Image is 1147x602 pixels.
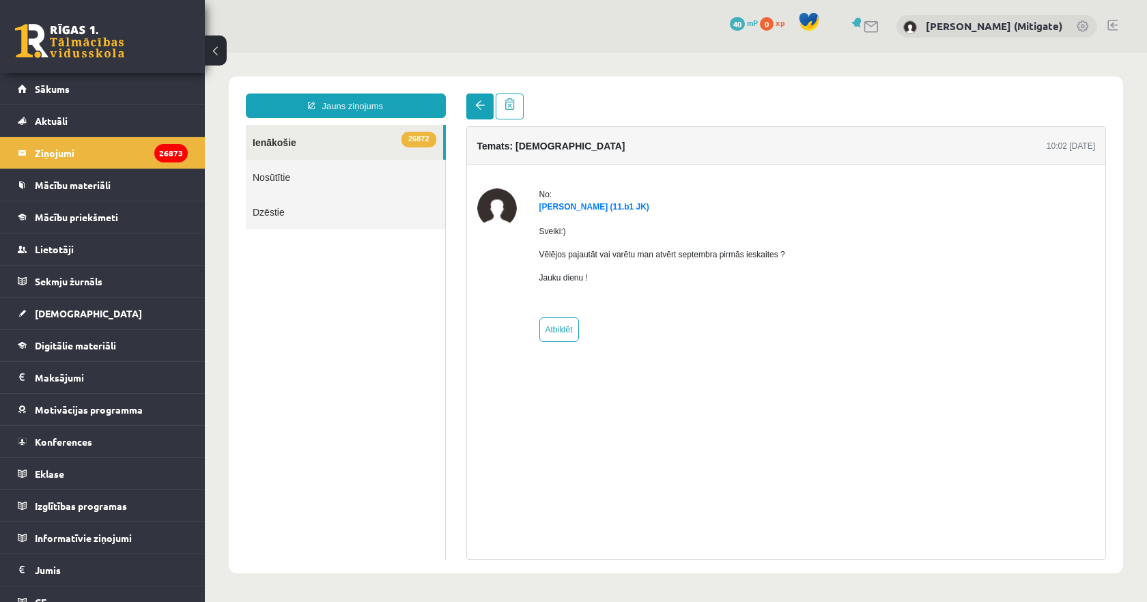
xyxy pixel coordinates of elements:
[18,201,188,233] a: Mācību priekšmeti
[35,362,188,393] legend: Maksājumi
[35,500,127,512] span: Izglītības programas
[335,136,580,148] div: No:
[41,107,240,142] a: Nosūtītie
[903,20,917,34] img: Vitālijs Viļums (Mitigate)
[776,17,784,28] span: xp
[335,265,374,289] a: Atbildēt
[35,435,92,448] span: Konferences
[35,115,68,127] span: Aktuāli
[18,137,188,169] a: Ziņojumi26873
[35,275,102,287] span: Sekmju žurnāls
[15,24,124,58] a: Rīgas 1. Tālmācības vidusskola
[272,136,312,175] img: Elise Burdikova
[18,362,188,393] a: Maksājumi
[18,105,188,137] a: Aktuāli
[18,73,188,104] a: Sākums
[760,17,791,28] a: 0 xp
[747,17,758,28] span: mP
[35,339,116,352] span: Digitālie materiāli
[35,211,118,223] span: Mācību priekšmeti
[18,169,188,201] a: Mācību materiāli
[35,243,74,255] span: Lietotāji
[35,83,70,95] span: Sākums
[18,554,188,586] a: Jumis
[35,137,188,169] legend: Ziņojumi
[154,144,188,162] i: 26873
[35,564,61,576] span: Jumis
[41,41,241,66] a: Jauns ziņojums
[41,72,238,107] a: 26872Ienākošie
[18,330,188,361] a: Digitālie materiāli
[35,179,111,191] span: Mācību materiāli
[18,490,188,521] a: Izglītības programas
[18,458,188,489] a: Eklase
[18,298,188,329] a: [DEMOGRAPHIC_DATA]
[18,394,188,425] a: Motivācijas programma
[730,17,745,31] span: 40
[35,307,142,319] span: [DEMOGRAPHIC_DATA]
[35,403,143,416] span: Motivācijas programma
[272,88,421,99] h4: Temats: [DEMOGRAPHIC_DATA]
[197,79,231,95] span: 26872
[335,173,580,185] p: Sveiki:)
[335,196,580,208] p: Vēlējos pajautāt vai varētu man atvērt septembra pirmās ieskaites ?
[842,87,890,100] div: 10:02 [DATE]
[35,532,132,544] span: Informatīvie ziņojumi
[18,522,188,554] a: Informatīvie ziņojumi
[41,142,240,177] a: Dzēstie
[335,219,580,231] p: Jauku dienu !
[335,149,444,159] a: [PERSON_NAME] (11.b1 JK)
[18,233,188,265] a: Lietotāji
[18,266,188,297] a: Sekmju žurnāls
[18,426,188,457] a: Konferences
[926,19,1062,33] a: [PERSON_NAME] (Mitigate)
[730,17,758,28] a: 40 mP
[760,17,774,31] span: 0
[35,468,64,480] span: Eklase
